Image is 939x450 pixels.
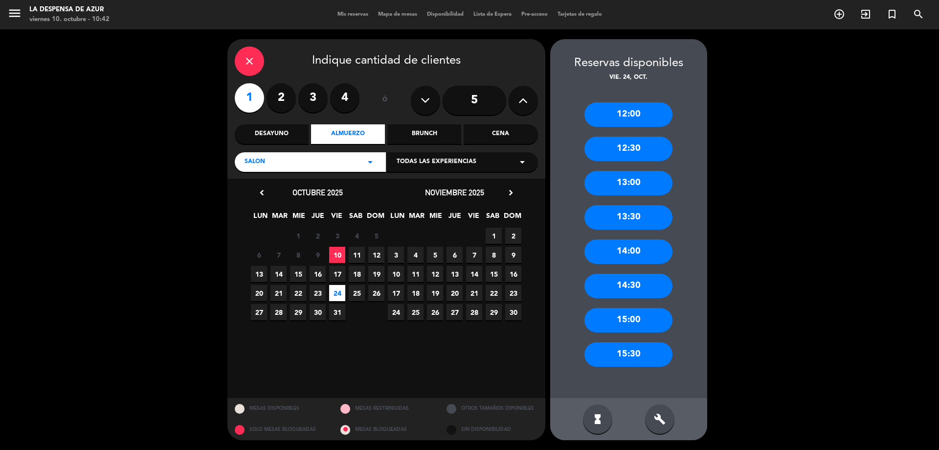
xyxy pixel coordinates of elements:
span: 9 [505,247,521,263]
i: add_circle_outline [833,8,845,20]
span: Todas las experiencias [397,157,476,167]
div: SOLO MESAS BLOQUEADAS [227,419,334,440]
span: 20 [251,285,267,301]
span: 19 [368,266,384,282]
span: 1 [290,228,306,244]
span: Mapa de mesas [373,12,422,17]
div: Brunch [387,124,461,144]
span: 11 [349,247,365,263]
span: 8 [290,247,306,263]
i: menu [7,6,22,21]
div: 14:30 [584,274,672,298]
span: 30 [310,304,326,320]
div: 12:30 [584,137,672,161]
span: 27 [447,304,463,320]
span: 25 [407,304,424,320]
span: 19 [427,285,443,301]
i: exit_to_app [860,8,872,20]
label: 3 [298,83,328,113]
span: 23 [505,285,521,301]
i: chevron_left [257,188,267,198]
div: Indique cantidad de clientes [235,47,538,76]
div: 14:00 [584,239,672,264]
div: viernes 10. octubre - 10:42 [29,15,110,24]
span: 5 [368,228,384,244]
span: 14 [466,266,482,282]
span: 3 [388,247,404,263]
span: 21 [270,285,287,301]
i: arrow_drop_down [516,156,528,168]
div: Reservas disponibles [550,54,707,73]
span: 10 [388,266,404,282]
div: 15:00 [584,308,672,332]
div: La Despensa de Azur [29,5,110,15]
span: 30 [505,304,521,320]
span: Lista de Espera [469,12,516,17]
span: 13 [447,266,463,282]
span: SAB [485,210,501,226]
label: 4 [330,83,359,113]
button: menu [7,6,22,24]
div: 12:00 [584,102,672,127]
span: 1 [486,228,502,244]
span: 22 [486,285,502,301]
span: Mis reservas [333,12,373,17]
span: 23 [310,285,326,301]
div: vie. 24, oct. [550,73,707,83]
span: 11 [407,266,424,282]
div: 15:30 [584,342,672,367]
span: 26 [368,285,384,301]
i: close [244,55,255,67]
span: 21 [466,285,482,301]
span: 2 [310,228,326,244]
span: 29 [290,304,306,320]
div: ó [369,83,401,118]
span: Pre-acceso [516,12,553,17]
span: DOM [504,210,520,226]
div: 13:30 [584,205,672,230]
span: MAR [271,210,288,226]
span: 9 [310,247,326,263]
span: 12 [427,266,443,282]
label: 1 [235,83,264,113]
span: 6 [447,247,463,263]
div: MESAS DISPONIBLES [227,398,334,419]
span: VIE [466,210,482,226]
span: 12 [368,247,384,263]
i: hourglass_full [592,413,604,425]
span: 24 [329,285,345,301]
span: 15 [290,266,306,282]
span: 3 [329,228,345,244]
span: 22 [290,285,306,301]
span: 4 [407,247,424,263]
span: SALON [245,157,265,167]
i: arrow_drop_down [364,156,376,168]
i: chevron_right [506,188,516,198]
span: 4 [349,228,365,244]
span: 15 [486,266,502,282]
span: 25 [349,285,365,301]
span: 17 [329,266,345,282]
div: 13:00 [584,171,672,195]
span: 27 [251,304,267,320]
label: 2 [267,83,296,113]
span: SAB [348,210,364,226]
span: 26 [427,304,443,320]
span: DOM [367,210,383,226]
span: 28 [270,304,287,320]
span: 31 [329,304,345,320]
span: 7 [270,247,287,263]
div: Cena [464,124,537,144]
span: JUE [447,210,463,226]
span: LUN [389,210,405,226]
div: SIN DISPONIBILIDAD [439,419,545,440]
div: Desayuno [235,124,309,144]
span: MIE [291,210,307,226]
span: MAR [408,210,425,226]
span: 16 [310,266,326,282]
span: 18 [407,285,424,301]
span: 6 [251,247,267,263]
span: LUN [252,210,268,226]
span: 20 [447,285,463,301]
span: 2 [505,228,521,244]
